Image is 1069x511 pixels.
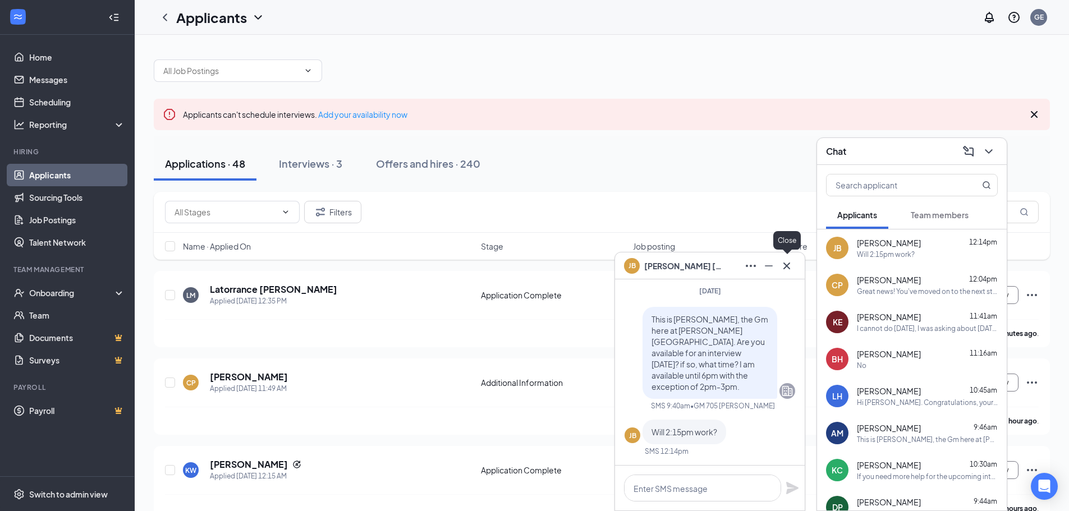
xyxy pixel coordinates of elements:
[857,385,921,397] span: [PERSON_NAME]
[970,386,997,394] span: 10:45am
[983,11,996,24] svg: Notifications
[652,314,768,392] span: This is [PERSON_NAME], the Gm here at [PERSON_NAME][GEOGRAPHIC_DATA]. Are you available for an in...
[786,481,799,495] svg: Plane
[857,398,998,407] div: Hi [PERSON_NAME]. Congratulations, your meeting with Bojangles for Crew Person at 0705 [PERSON_NA...
[183,241,251,252] span: Name · Applied On
[974,497,997,505] span: 9:44am
[1031,473,1058,500] div: Open Intercom Messenger
[962,145,975,158] svg: ComposeMessage
[857,459,921,471] span: [PERSON_NAME]
[778,257,796,275] button: Cross
[831,427,843,439] div: AM
[857,496,921,508] span: [PERSON_NAME]
[969,238,997,246] span: 12:14pm
[29,91,125,113] a: Scheduling
[186,378,196,388] div: CP
[780,259,793,273] svg: Cross
[857,311,921,323] span: [PERSON_NAME]
[837,210,877,220] span: Applicants
[762,259,776,273] svg: Minimize
[1025,376,1039,389] svg: Ellipses
[911,210,969,220] span: Team members
[165,156,245,171] div: Applications · 48
[183,109,407,119] span: Applicants can't schedule interviews.
[292,460,301,469] svg: Reapply
[644,260,723,272] span: [PERSON_NAME] [PERSON_NAME]
[185,466,196,475] div: KW
[281,208,290,217] svg: ChevronDown
[481,289,626,301] div: Application Complete
[833,316,842,328] div: KE
[832,464,843,476] div: KC
[970,460,997,468] span: 10:30am
[827,174,960,196] input: Search applicant
[781,384,794,398] svg: Company
[742,257,760,275] button: Ellipses
[29,349,125,371] a: SurveysCrown
[29,287,116,298] div: Onboarding
[210,371,288,383] h5: [PERSON_NAME]
[210,383,288,394] div: Applied [DATE] 11:49 AM
[1034,12,1044,22] div: GE
[163,65,299,77] input: All Job Postings
[210,471,301,482] div: Applied [DATE] 12:15 AM
[163,108,176,121] svg: Error
[974,423,997,431] span: 9:46am
[108,12,120,23] svg: Collapse
[980,142,998,160] button: ChevronDown
[833,242,842,254] div: JB
[960,142,978,160] button: ComposeMessage
[176,8,247,27] h1: Applicants
[13,147,123,156] div: Hiring
[699,287,721,295] span: [DATE]
[857,287,998,296] div: Great news! You've moved on to the next stage of the application. We have a few additional questi...
[481,464,626,476] div: Application Complete
[857,250,915,259] div: Will 2:15pm work?
[29,326,125,349] a: DocumentsCrown
[651,401,690,411] div: SMS 9:40am
[970,312,997,320] span: 11:41am
[29,164,125,186] a: Applicants
[13,119,25,130] svg: Analysis
[29,68,125,91] a: Messages
[29,119,126,130] div: Reporting
[832,390,842,402] div: LH
[304,201,361,223] button: Filter Filters
[29,186,125,209] a: Sourcing Tools
[13,383,123,392] div: Payroll
[773,231,801,250] div: Close
[175,206,277,218] input: All Stages
[1007,11,1021,24] svg: QuestionInfo
[13,265,123,274] div: Team Management
[279,156,342,171] div: Interviews · 3
[970,349,997,357] span: 11:16am
[690,401,775,411] span: • GM 705 [PERSON_NAME]
[376,156,480,171] div: Offers and hires · 240
[857,237,921,248] span: [PERSON_NAME]
[832,279,843,291] div: CP
[186,291,195,300] div: LM
[744,259,758,273] svg: Ellipses
[1025,463,1039,477] svg: Ellipses
[29,304,125,326] a: Team
[857,435,998,444] div: This is [PERSON_NAME], the Gm here at [PERSON_NAME][GEOGRAPHIC_DATA]. Are you available for an in...
[13,489,25,500] svg: Settings
[314,205,327,219] svg: Filter
[251,11,265,24] svg: ChevronDown
[645,446,689,456] div: SMS 12:14pm
[826,145,846,158] h3: Chat
[481,241,503,252] span: Stage
[857,324,998,333] div: I cannot do [DATE], I was asking about [DATE].
[29,46,125,68] a: Home
[1025,288,1039,302] svg: Ellipses
[13,287,25,298] svg: UserCheck
[12,11,24,22] svg: WorkstreamLogo
[760,257,778,275] button: Minimize
[210,283,337,296] h5: Latorrance [PERSON_NAME]
[857,472,998,481] div: If you need more help for the upcoming interview, you can call me back. The call may be recorded ...
[318,109,407,119] a: Add your availability now
[629,431,636,440] div: JB
[652,427,717,437] span: Will 2:15pm work?
[158,11,172,24] svg: ChevronLeft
